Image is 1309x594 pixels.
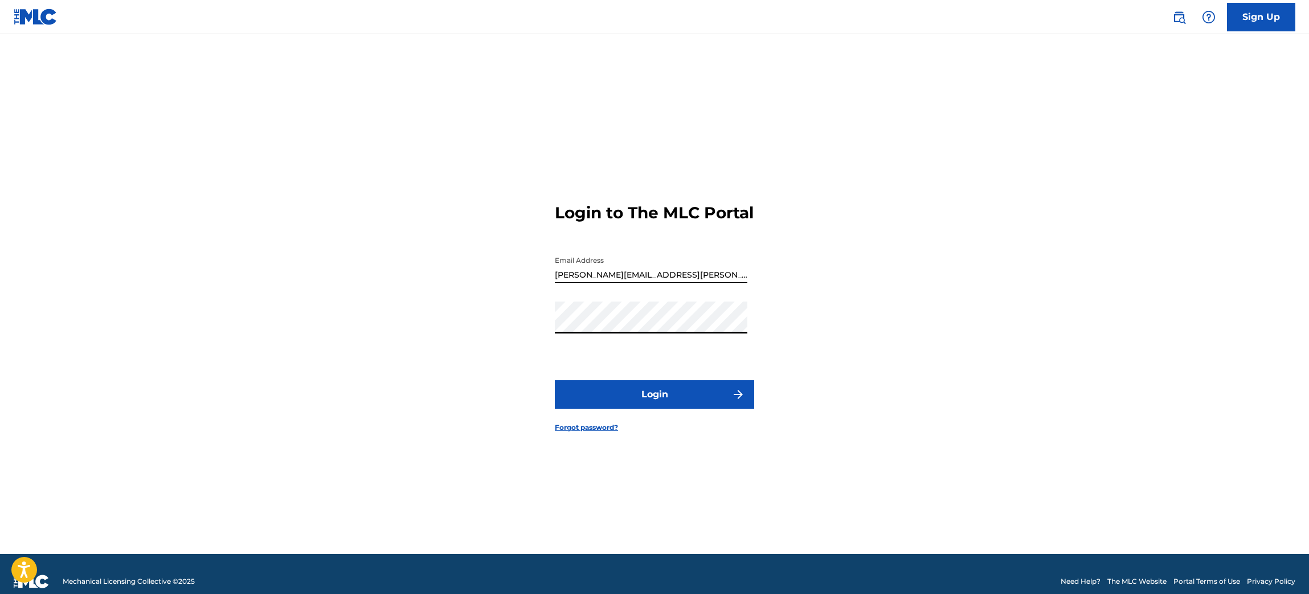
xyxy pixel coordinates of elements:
[1173,576,1240,587] a: Portal Terms of Use
[1227,3,1295,31] a: Sign Up
[731,388,745,401] img: f7272a7cc735f4ea7f67.svg
[555,203,754,223] h3: Login to The MLC Portal
[1247,576,1295,587] a: Privacy Policy
[1172,10,1186,24] img: search
[14,9,58,25] img: MLC Logo
[1168,6,1191,29] a: Public Search
[1202,10,1216,24] img: help
[1061,576,1101,587] a: Need Help?
[555,422,618,433] a: Forgot password?
[14,575,49,588] img: logo
[555,380,754,409] button: Login
[1107,576,1167,587] a: The MLC Website
[63,576,195,587] span: Mechanical Licensing Collective © 2025
[1197,6,1220,29] div: Help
